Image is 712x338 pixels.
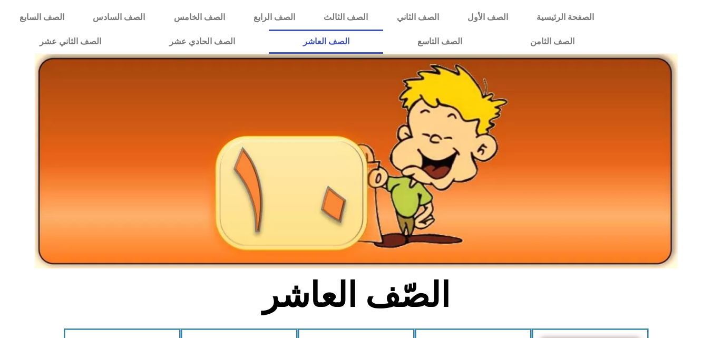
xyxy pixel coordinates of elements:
[522,5,608,30] a: الصفحة الرئيسية
[496,30,608,54] a: الصف الثامن
[383,5,453,30] a: الصف الثاني
[160,5,239,30] a: الصف الخامس
[79,5,159,30] a: الصف السادس
[182,275,530,316] h2: الصّف العاشر
[383,30,496,54] a: الصف التاسع
[453,5,522,30] a: الصف الأول
[269,30,383,54] a: الصف العاشر
[5,30,135,54] a: الصف الثاني عشر
[135,30,269,54] a: الصف الحادي عشر
[239,5,309,30] a: الصف الرابع
[309,5,382,30] a: الصف الثالث
[5,5,79,30] a: الصف السابع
